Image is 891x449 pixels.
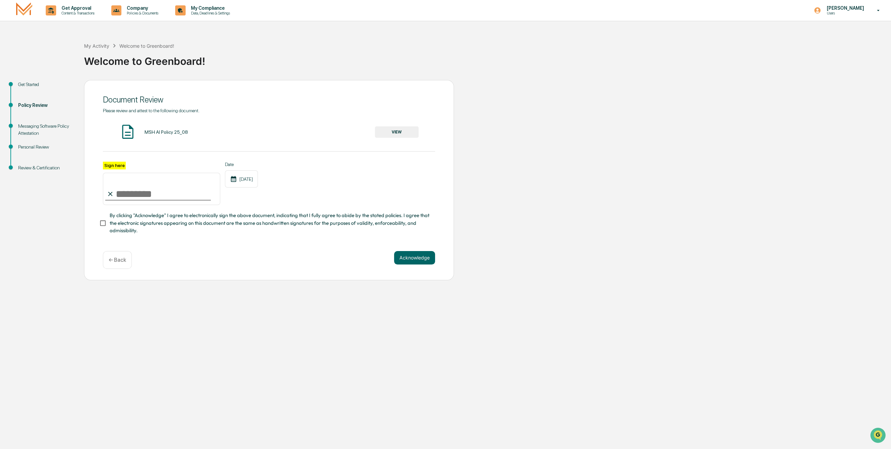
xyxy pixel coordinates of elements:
div: My Activity [84,43,109,49]
div: Welcome to Greenboard! [119,43,174,49]
div: 🗄️ [49,85,54,90]
p: Content & Transactions [56,11,98,15]
div: Policy Review [18,102,73,109]
div: Start new chat [23,51,110,58]
div: 🔎 [7,98,12,103]
iframe: Open customer support [869,427,888,445]
span: By clicking "Acknowledge" I agree to electronically sign the above document, indicating that I fu... [110,212,430,234]
p: Company [121,5,162,11]
img: Document Icon [119,123,136,140]
p: How can we help? [7,14,122,25]
label: Date [225,162,258,167]
button: Acknowledge [394,251,435,264]
p: Get Approval [56,5,98,11]
p: Data, Deadlines & Settings [186,11,233,15]
p: My Compliance [186,5,233,11]
div: Review & Certification [18,164,73,171]
img: logo [16,2,32,18]
div: [DATE] [225,170,258,188]
div: Welcome to Greenboard! [84,50,888,67]
div: Personal Review [18,144,73,151]
span: Please review and attest to the following document. [103,108,199,113]
div: 🖐️ [7,85,12,90]
img: 1746055101610-c473b297-6a78-478c-a979-82029cc54cd1 [7,51,19,63]
p: Policies & Documents [121,11,162,15]
a: 🗄️Attestations [46,82,86,94]
button: VIEW [375,126,419,138]
div: We're available if you need us! [23,58,85,63]
a: 🖐️Preclearance [4,82,46,94]
label: Sign here [103,162,126,169]
div: MSH AI Policy 25_08 [145,129,188,135]
a: 🔎Data Lookup [4,94,45,107]
div: Messaging Software Policy Attestation [18,123,73,137]
button: Start new chat [114,53,122,61]
span: Pylon [67,114,81,119]
p: Users [821,11,867,15]
span: Preclearance [13,84,43,91]
div: Document Review [103,95,435,105]
p: ← Back [109,257,126,263]
a: Powered byPylon [47,113,81,119]
p: [PERSON_NAME] [821,5,867,11]
span: Attestations [55,84,83,91]
span: Data Lookup [13,97,42,104]
div: Get Started [18,81,73,88]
